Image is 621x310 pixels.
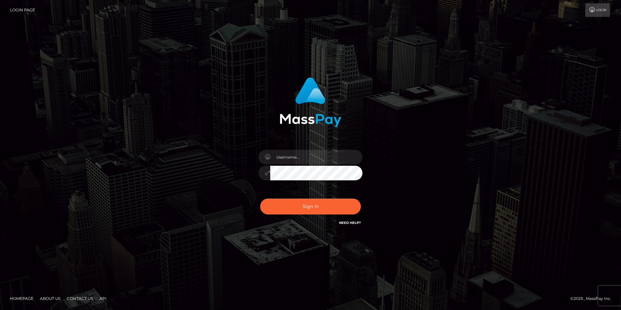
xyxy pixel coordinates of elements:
[7,293,36,304] a: Homepage
[97,293,109,304] a: API
[10,3,35,17] a: Login Page
[585,3,610,17] a: Login
[570,295,616,302] div: © 2025 , MassPay Inc.
[260,199,361,214] button: Sign in
[339,221,361,225] a: Need Help?
[280,77,341,127] img: MassPay Login
[64,293,95,304] a: Contact Us
[270,150,362,164] input: Username...
[37,293,63,304] a: About Us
